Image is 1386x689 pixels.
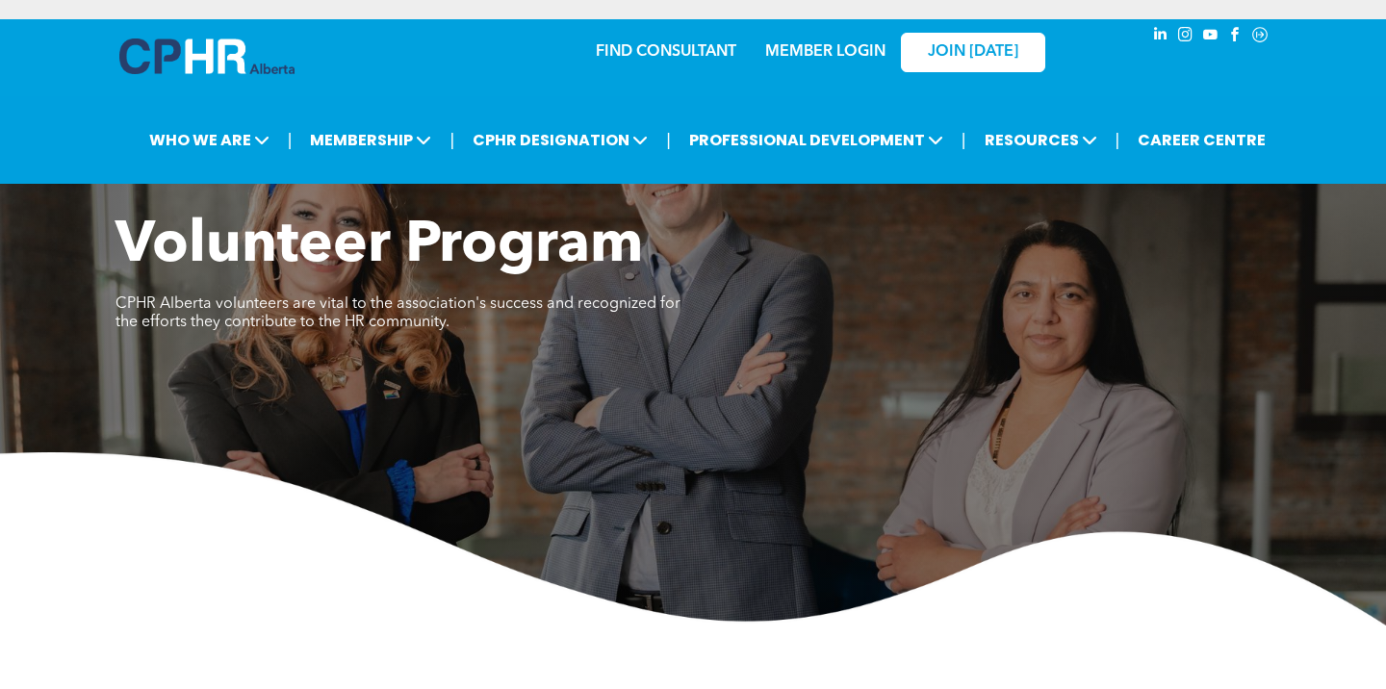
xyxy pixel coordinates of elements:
li: | [666,120,671,160]
span: RESOURCES [979,122,1103,158]
span: PROFESSIONAL DEVELOPMENT [683,122,949,158]
span: JOIN [DATE] [928,43,1018,62]
a: CAREER CENTRE [1132,122,1271,158]
a: FIND CONSULTANT [596,44,736,60]
img: A blue and white logo for cp alberta [119,38,295,74]
span: MEMBERSHIP [304,122,437,158]
a: youtube [1199,24,1220,50]
span: Volunteer Program [115,217,643,275]
a: JOIN [DATE] [901,33,1045,72]
a: facebook [1224,24,1245,50]
li: | [288,120,293,160]
span: CPHR Alberta volunteers are vital to the association's success and recognized for the efforts the... [115,296,680,330]
span: CPHR DESIGNATION [467,122,654,158]
a: linkedin [1149,24,1170,50]
a: MEMBER LOGIN [765,44,885,60]
span: WHO WE ARE [143,122,275,158]
li: | [962,120,966,160]
a: Social network [1249,24,1270,50]
li: | [1116,120,1120,160]
li: | [449,120,454,160]
a: instagram [1174,24,1195,50]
